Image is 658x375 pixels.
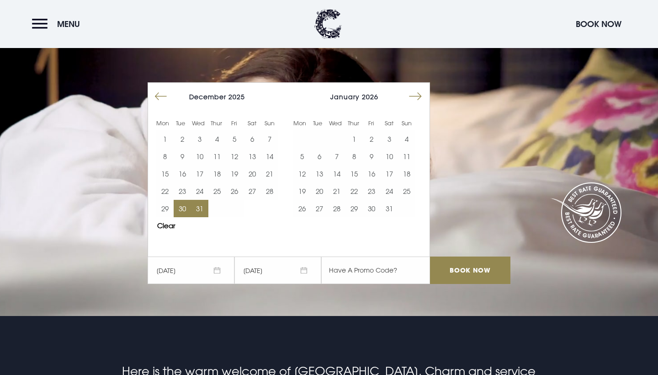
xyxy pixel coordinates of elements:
[244,130,261,148] button: 6
[191,200,208,217] td: Choose Wednesday, December 31, 2025 as your end date.
[208,130,226,148] td: Choose Thursday, December 4, 2025 as your end date.
[345,200,363,217] td: Choose Thursday, January 29, 2026 as your end date.
[191,148,208,165] button: 10
[226,130,243,148] button: 5
[208,165,226,182] button: 18
[398,182,415,200] button: 25
[174,165,191,182] td: Choose Tuesday, December 16, 2025 as your end date.
[244,165,261,182] button: 20
[191,165,208,182] td: Choose Wednesday, December 17, 2025 as your end date.
[363,148,380,165] button: 9
[208,165,226,182] td: Choose Thursday, December 18, 2025 as your end date.
[311,182,328,200] button: 20
[174,200,191,217] button: 30
[174,165,191,182] button: 16
[234,257,321,284] span: [DATE]
[328,182,345,200] td: Choose Wednesday, January 21, 2026 as your end date.
[330,93,360,101] span: January
[174,182,191,200] td: Choose Tuesday, December 23, 2025 as your end date.
[156,200,174,217] button: 29
[398,165,415,182] button: 18
[244,182,261,200] td: Choose Saturday, December 27, 2025 as your end date.
[328,148,345,165] td: Choose Wednesday, January 7, 2026 as your end date.
[321,257,430,284] input: Have A Promo Code?
[226,165,243,182] button: 19
[156,165,174,182] button: 15
[398,130,415,148] td: Choose Sunday, January 4, 2026 as your end date.
[261,165,278,182] td: Choose Sunday, December 21, 2025 as your end date.
[328,200,345,217] button: 28
[156,130,174,148] button: 1
[311,165,328,182] button: 13
[32,14,85,34] button: Menu
[328,165,345,182] td: Choose Wednesday, January 14, 2026 as your end date.
[311,182,328,200] td: Choose Tuesday, January 20, 2026 as your end date.
[156,200,174,217] td: Choose Monday, December 29, 2025 as your end date.
[345,165,363,182] button: 15
[328,200,345,217] td: Choose Wednesday, January 28, 2026 as your end date.
[261,182,278,200] button: 28
[362,93,378,101] span: 2026
[261,148,278,165] button: 14
[174,200,191,217] td: Selected. Tuesday, December 30, 2025
[381,130,398,148] button: 3
[381,182,398,200] td: Choose Saturday, January 24, 2026 as your end date.
[226,130,243,148] td: Choose Friday, December 5, 2025 as your end date.
[226,148,243,165] td: Choose Friday, December 12, 2025 as your end date.
[152,88,170,105] button: Move backward to switch to the previous month.
[156,148,174,165] button: 8
[398,130,415,148] button: 4
[191,130,208,148] td: Choose Wednesday, December 3, 2025 as your end date.
[293,165,311,182] button: 12
[261,148,278,165] td: Choose Sunday, December 14, 2025 as your end date.
[363,148,380,165] td: Choose Friday, January 9, 2026 as your end date.
[208,148,226,165] td: Choose Thursday, December 11, 2025 as your end date.
[261,165,278,182] button: 21
[311,165,328,182] td: Choose Tuesday, January 13, 2026 as your end date.
[381,130,398,148] td: Choose Saturday, January 3, 2026 as your end date.
[363,130,380,148] td: Choose Friday, January 2, 2026 as your end date.
[208,182,226,200] td: Choose Thursday, December 25, 2025 as your end date.
[148,257,234,284] span: [DATE]
[363,165,380,182] button: 16
[261,130,278,148] td: Choose Sunday, December 7, 2025 as your end date.
[244,165,261,182] td: Choose Saturday, December 20, 2025 as your end date.
[363,182,380,200] td: Choose Friday, January 23, 2026 as your end date.
[156,182,174,200] button: 22
[328,148,345,165] button: 7
[311,200,328,217] button: 27
[381,165,398,182] button: 17
[293,200,311,217] td: Choose Monday, January 26, 2026 as your end date.
[191,182,208,200] button: 24
[430,257,510,284] input: Book Now
[156,130,174,148] td: Choose Monday, December 1, 2025 as your end date.
[398,148,415,165] td: Choose Sunday, January 11, 2026 as your end date.
[293,200,311,217] button: 26
[381,200,398,217] button: 31
[345,130,363,148] td: Choose Thursday, January 1, 2026 as your end date.
[191,130,208,148] button: 3
[571,14,626,34] button: Book Now
[293,182,311,200] td: Choose Monday, January 19, 2026 as your end date.
[226,182,243,200] button: 26
[156,165,174,182] td: Choose Monday, December 15, 2025 as your end date.
[363,200,380,217] td: Choose Friday, January 30, 2026 as your end date.
[381,148,398,165] button: 10
[311,200,328,217] td: Choose Tuesday, January 27, 2026 as your end date.
[345,200,363,217] button: 29
[226,182,243,200] td: Choose Friday, December 26, 2025 as your end date.
[293,165,311,182] td: Choose Monday, January 12, 2026 as your end date.
[345,148,363,165] td: Choose Thursday, January 8, 2026 as your end date.
[156,148,174,165] td: Choose Monday, December 8, 2025 as your end date.
[261,182,278,200] td: Choose Sunday, December 28, 2025 as your end date.
[57,19,80,29] span: Menu
[398,165,415,182] td: Choose Sunday, January 18, 2026 as your end date.
[363,182,380,200] button: 23
[345,165,363,182] td: Choose Thursday, January 15, 2026 as your end date.
[345,148,363,165] button: 8
[407,88,424,105] button: Move forward to switch to the next month.
[208,130,226,148] button: 4
[381,200,398,217] td: Choose Saturday, January 31, 2026 as your end date.
[345,182,363,200] button: 22
[244,148,261,165] button: 13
